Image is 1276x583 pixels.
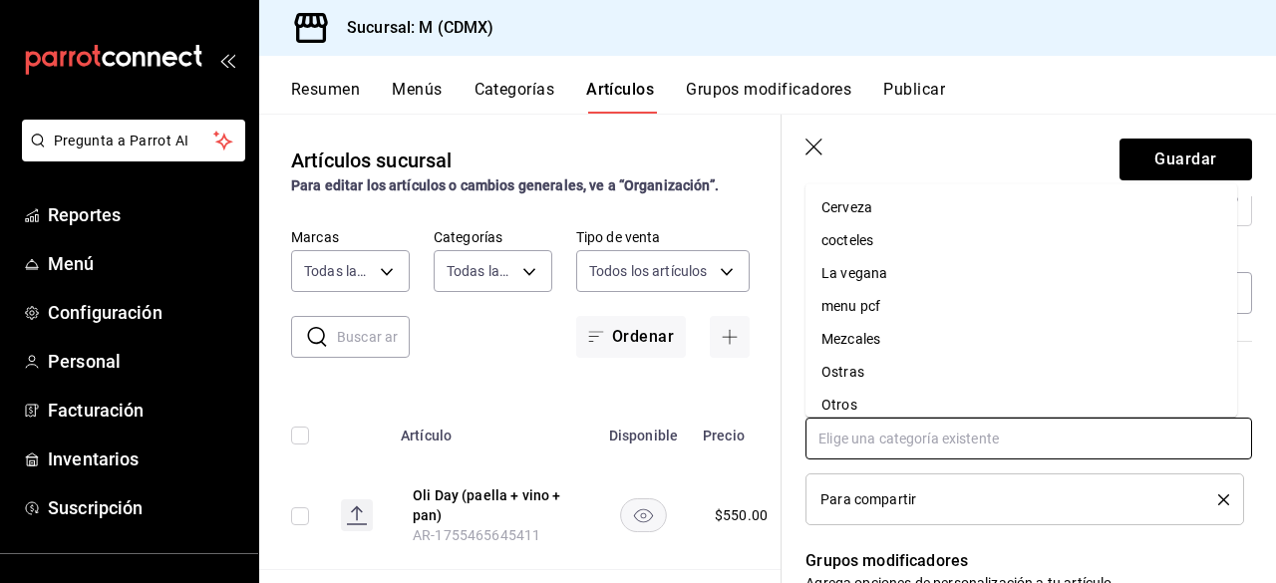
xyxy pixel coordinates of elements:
[14,145,245,165] a: Pregunta a Parrot AI
[805,323,1237,356] li: Mezcales
[48,299,242,326] span: Configuración
[48,348,242,375] span: Personal
[54,131,214,151] span: Pregunta a Parrot AI
[389,398,596,461] th: Artículo
[805,418,1252,459] input: Elige una categoría existente
[291,177,719,193] strong: Para editar los artículos o cambios generales, ve a “Organización”.
[805,191,1237,224] li: Cerveza
[304,261,373,281] span: Todas las marcas, Sin marca
[413,527,540,543] span: AR-1755465645411
[805,224,1237,257] li: cocteles
[805,549,1252,573] p: Grupos modificadores
[715,505,768,525] div: $ 550.00
[337,317,410,357] input: Buscar artículo
[596,398,691,461] th: Disponible
[805,290,1237,323] li: menu pcf
[48,201,242,228] span: Reportes
[48,445,242,472] span: Inventarios
[48,397,242,424] span: Facturación
[447,261,515,281] span: Todas las categorías, Sin categoría
[576,316,686,358] button: Ordenar
[291,230,410,244] label: Marcas
[576,230,750,244] label: Tipo de venta
[219,52,235,68] button: open_drawer_menu
[331,16,493,40] h3: Sucursal: M (CDMX)
[805,356,1237,389] li: Ostras
[686,80,851,114] button: Grupos modificadores
[291,80,360,114] button: Resumen
[1119,139,1252,180] button: Guardar
[392,80,442,114] button: Menús
[48,494,242,521] span: Suscripción
[805,257,1237,290] li: La vegana
[805,389,1237,422] li: Otros
[1204,494,1229,505] button: delete
[475,80,555,114] button: Categorías
[413,485,572,525] button: edit-product-location
[691,398,799,461] th: Precio
[22,120,245,161] button: Pregunta a Parrot AI
[48,250,242,277] span: Menú
[291,80,1276,114] div: navigation tabs
[883,80,945,114] button: Publicar
[820,492,916,506] span: Para compartir
[291,146,452,175] div: Artículos sucursal
[586,80,654,114] button: Artículos
[434,230,552,244] label: Categorías
[589,261,708,281] span: Todos los artículos
[620,498,667,532] button: availability-product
